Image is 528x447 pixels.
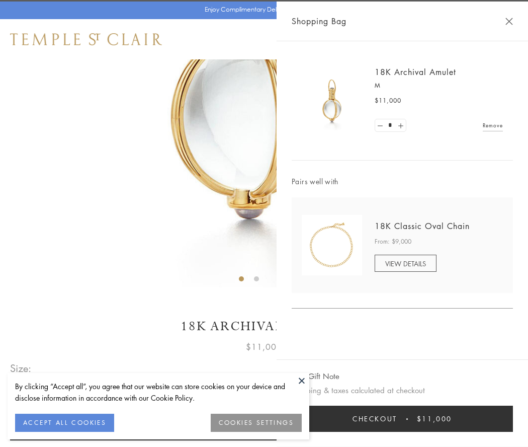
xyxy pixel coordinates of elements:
[375,81,503,91] p: M
[505,18,513,25] button: Close Shopping Bag
[375,119,385,132] a: Set quantity to 0
[292,384,513,397] p: Shipping & taxes calculated at checkout
[375,255,436,272] a: VIEW DETAILS
[10,318,518,335] h1: 18K Archival Amulet
[417,413,452,424] span: $11,000
[375,237,411,247] span: From: $9,000
[353,413,397,424] span: Checkout
[483,120,503,131] a: Remove
[375,96,401,106] span: $11,000
[246,340,282,353] span: $11,000
[211,414,302,432] button: COOKIES SETTINGS
[292,370,339,383] button: Add Gift Note
[302,70,362,131] img: 18K Archival Amulet
[10,360,32,377] span: Size:
[292,406,513,432] button: Checkout $11,000
[395,119,405,132] a: Set quantity to 2
[385,259,426,268] span: VIEW DETAILS
[205,5,319,15] p: Enjoy Complimentary Delivery & Returns
[15,381,302,404] div: By clicking “Accept all”, you agree that our website can store cookies on your device and disclos...
[292,15,346,28] span: Shopping Bag
[292,176,513,187] span: Pairs well with
[302,215,362,275] img: N88865-OV18
[375,66,456,78] a: 18K Archival Amulet
[375,220,470,232] a: 18K Classic Oval Chain
[10,33,162,45] img: Temple St. Clair
[15,414,114,432] button: ACCEPT ALL COOKIES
